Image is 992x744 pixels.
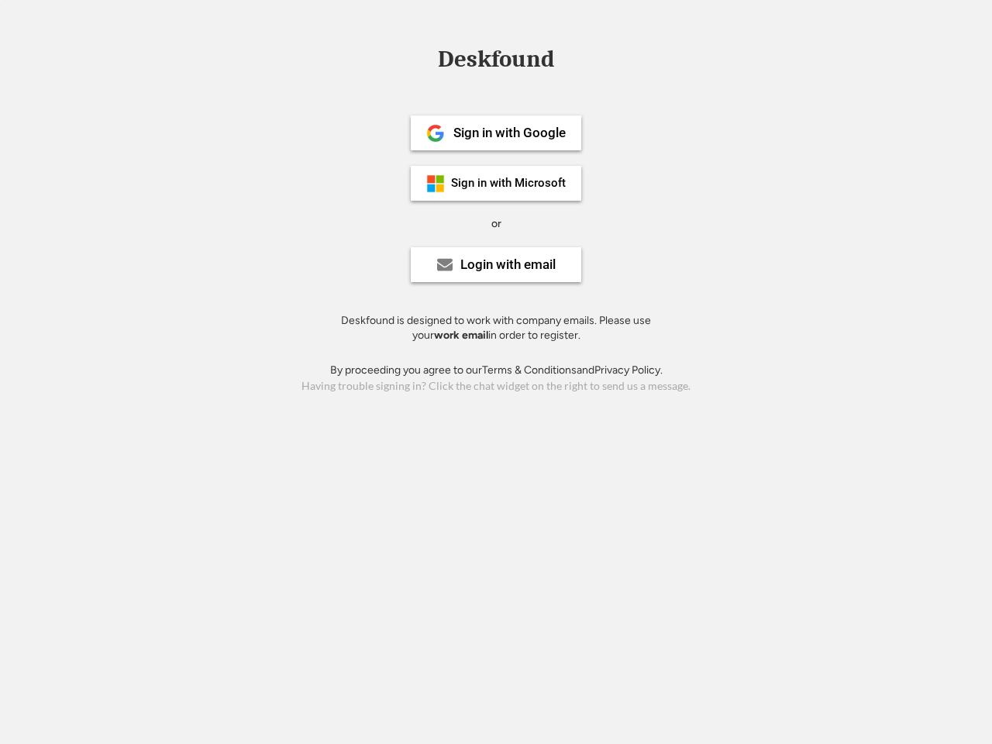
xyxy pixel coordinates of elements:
div: Login with email [460,258,556,271]
a: Terms & Conditions [482,363,577,377]
img: ms-symbollockup_mssymbol_19.png [426,174,445,193]
img: 1024px-Google__G__Logo.svg.png [426,124,445,143]
div: or [491,216,501,232]
strong: work email [434,329,488,342]
a: Privacy Policy. [594,363,663,377]
div: Deskfound [430,47,562,71]
div: Sign in with Google [453,126,566,139]
div: Sign in with Microsoft [451,177,566,189]
div: By proceeding you agree to our and [330,363,663,378]
div: Deskfound is designed to work with company emails. Please use your in order to register. [322,313,670,343]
